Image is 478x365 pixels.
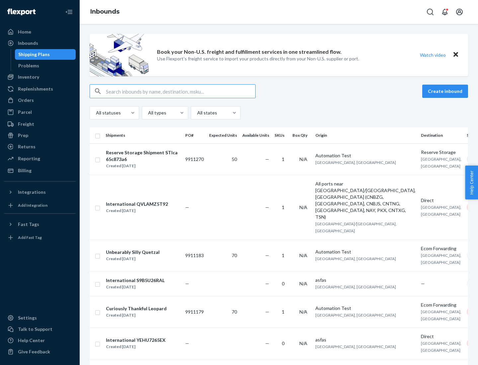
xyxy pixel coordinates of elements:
span: — [265,309,269,315]
div: Parcel [18,109,32,115]
div: Problems [18,62,39,69]
ol: breadcrumbs [85,2,125,22]
div: Reserve Storage Shipment STIca65c873a6 [106,149,180,163]
div: Add Fast Tag [18,235,42,240]
div: International YEHU7265EX [106,337,166,343]
a: Inbounds [4,38,76,48]
span: [GEOGRAPHIC_DATA], [GEOGRAPHIC_DATA] [315,256,396,261]
td: 9911179 [183,296,206,328]
span: 70 [232,309,237,315]
a: Inventory [4,72,76,82]
span: N/A [299,340,307,346]
div: asfas [315,336,416,343]
td: 9911270 [183,143,206,175]
span: 50 [232,156,237,162]
span: N/A [299,204,307,210]
div: Inventory [18,74,39,80]
span: [GEOGRAPHIC_DATA], [GEOGRAPHIC_DATA] [315,284,396,289]
span: [GEOGRAPHIC_DATA], [GEOGRAPHIC_DATA] [421,341,461,353]
img: Flexport logo [7,9,36,15]
div: Created [DATE] [106,284,165,290]
div: Prep [18,132,28,139]
span: — [265,281,269,286]
button: Integrations [4,187,76,197]
span: — [185,281,189,286]
span: 1 [282,156,284,162]
div: Add Integration [18,202,47,208]
div: Reporting [18,155,40,162]
input: Search inbounds by name, destination, msku... [106,85,255,98]
div: Created [DATE] [106,207,168,214]
span: N/A [299,309,307,315]
div: Fast Tags [18,221,39,228]
span: — [265,204,269,210]
a: Problems [15,60,76,71]
span: N/A [299,253,307,258]
span: N/A [299,281,307,286]
a: Settings [4,313,76,323]
th: SKUs [272,127,290,143]
div: Integrations [18,189,46,195]
span: — [265,156,269,162]
input: All types [147,110,148,116]
span: — [421,281,425,286]
div: Orders [18,97,34,104]
a: Shipping Plans [15,49,76,60]
div: Reserve Storage [421,149,461,156]
a: Billing [4,165,76,176]
div: International S9B5U26RAL [106,277,165,284]
input: All statuses [95,110,96,116]
a: Freight [4,119,76,129]
a: Add Integration [4,200,76,211]
div: Replenishments [18,86,53,92]
div: Freight [18,121,34,127]
div: Help Center [18,337,45,344]
th: PO# [183,127,206,143]
button: Close [451,50,460,60]
div: Curiously Thankful Leopard [106,305,167,312]
a: Talk to Support [4,324,76,334]
span: 1 [282,253,284,258]
th: Origin [313,127,418,143]
span: — [185,204,189,210]
a: Reporting [4,153,76,164]
button: Watch video [416,50,450,60]
div: Ecom Forwarding [421,245,461,252]
th: Shipments [103,127,183,143]
div: Automation Test [315,152,416,159]
a: Replenishments [4,84,76,94]
span: — [185,340,189,346]
p: Use Flexport’s freight service to import your products directly from your Non-U.S. supplier or port. [157,55,359,62]
div: All ports near [GEOGRAPHIC_DATA]/[GEOGRAPHIC_DATA], [GEOGRAPHIC_DATA] (CNBZG, [GEOGRAPHIC_DATA], ... [315,181,416,220]
div: Settings [18,315,37,321]
span: [GEOGRAPHIC_DATA], [GEOGRAPHIC_DATA] [315,344,396,349]
span: Help Center [465,166,478,199]
div: Created [DATE] [106,256,160,262]
a: Add Fast Tag [4,232,76,243]
p: Book your Non-U.S. freight and fulfillment services in one streamlined flow. [157,48,342,56]
button: Open Search Box [424,5,437,19]
span: 0 [282,281,284,286]
span: 70 [232,253,237,258]
div: Direct [421,197,461,204]
span: [GEOGRAPHIC_DATA], [GEOGRAPHIC_DATA] [421,309,461,321]
div: Automation Test [315,305,416,312]
div: Unbearably Silly Quetzal [106,249,160,256]
span: [GEOGRAPHIC_DATA], [GEOGRAPHIC_DATA] [421,157,461,169]
span: [GEOGRAPHIC_DATA], [GEOGRAPHIC_DATA] [315,160,396,165]
div: Give Feedback [18,348,50,355]
span: [GEOGRAPHIC_DATA], [GEOGRAPHIC_DATA] [421,205,461,217]
div: Created [DATE] [106,312,167,319]
button: Create inbound [422,85,468,98]
a: Returns [4,141,76,152]
span: 0 [282,340,284,346]
a: Parcel [4,107,76,117]
span: 1 [282,309,284,315]
span: — [265,253,269,258]
div: International QVLAMZ5T92 [106,201,168,207]
th: Expected Units [206,127,240,143]
input: All states [197,110,197,116]
div: asfas [315,277,416,283]
div: Returns [18,143,36,150]
span: N/A [299,156,307,162]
